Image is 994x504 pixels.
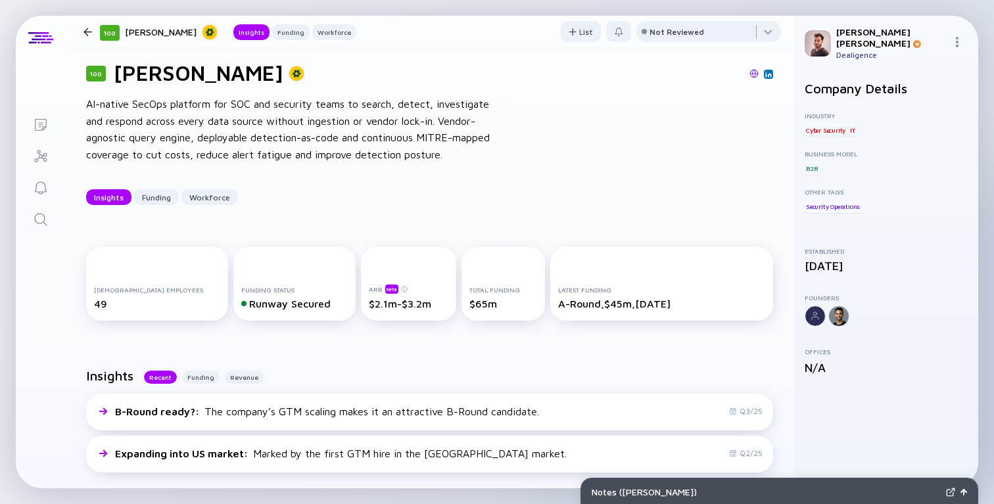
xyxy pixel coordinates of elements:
[115,405,539,417] div: The company’s GTM scaling makes it an attractive B-Round candidate.
[805,200,861,213] div: Security Operations
[805,247,968,255] div: Established
[94,298,220,309] div: 49
[241,286,348,294] div: Funding Status
[225,371,264,384] button: Revenue
[805,259,968,273] div: [DATE]
[16,171,65,202] a: Reminders
[952,37,962,47] img: Menu
[125,24,218,40] div: [PERSON_NAME]
[960,489,967,495] img: Open Notes
[561,21,601,42] button: List
[144,371,177,384] button: Recent
[115,447,250,459] span: Expanding into US market :
[729,406,763,416] div: Q3/25
[94,286,220,294] div: [DEMOGRAPHIC_DATA] Employees
[592,486,941,497] div: Notes ( [PERSON_NAME] )
[805,361,968,375] div: N/A
[134,189,179,205] button: Funding
[16,202,65,234] a: Search
[272,24,310,40] button: Funding
[134,187,179,208] div: Funding
[115,447,567,459] div: Marked by the first GTM hire in the [GEOGRAPHIC_DATA] market.
[385,285,398,294] div: beta
[805,124,847,137] div: Cyber Security
[558,298,765,309] div: A-Round, $45m, [DATE]
[561,22,601,42] div: List
[650,27,704,37] div: Not Reviewed
[16,139,65,171] a: Investor Map
[805,81,968,96] h2: Company Details
[558,286,765,294] div: Latest Funding
[312,26,356,39] div: Workforce
[115,405,202,417] span: B-Round ready? :
[805,150,968,158] div: Business Model
[805,30,831,57] img: Gil Profile Picture
[946,488,955,497] img: Expand Notes
[100,25,120,41] div: 100
[241,298,348,309] div: Runway Secured
[86,368,133,383] h2: Insights
[805,188,968,196] div: Other Tags
[86,66,106,81] div: 100
[16,108,65,139] a: Lists
[272,26,310,39] div: Funding
[836,50,947,60] div: Dealigence
[805,294,968,302] div: Founders
[86,96,507,163] div: AI-native SecOps platform for SOC and security teams to search, detect, investigate and respond a...
[805,348,968,355] div: Offices
[749,69,759,78] img: Vega Website
[469,298,537,309] div: $65m
[182,371,220,384] button: Funding
[765,71,772,78] img: Vega Linkedin Page
[233,24,270,40] button: Insights
[233,26,270,39] div: Insights
[469,286,537,294] div: Total Funding
[805,162,818,175] div: B2B
[369,298,448,309] div: $2.1m-$3.2m
[114,60,283,85] h1: [PERSON_NAME]
[369,284,448,294] div: ARR
[86,189,131,205] button: Insights
[312,24,356,40] button: Workforce
[181,189,238,205] button: Workforce
[729,448,763,458] div: Q2/25
[849,124,857,137] div: IT
[181,187,238,208] div: Workforce
[836,26,947,49] div: [PERSON_NAME] [PERSON_NAME]
[86,187,131,208] div: Insights
[805,112,968,120] div: Industry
